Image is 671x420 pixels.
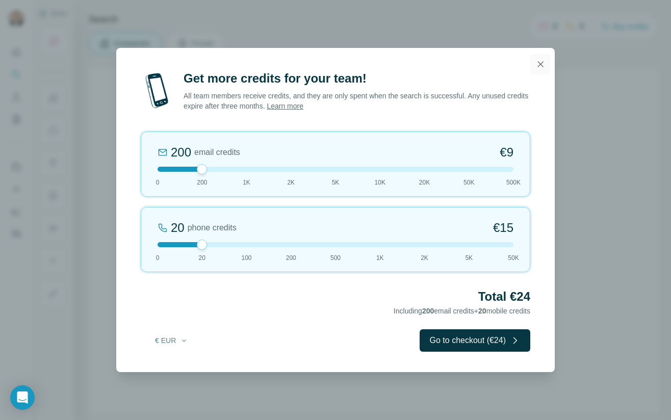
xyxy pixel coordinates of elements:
span: 50K [463,178,474,187]
div: 200 [171,144,191,161]
img: mobile-phone [141,70,173,111]
span: 20K [419,178,430,187]
span: 200 [286,253,296,262]
span: 5K [332,178,340,187]
div: 20 [171,220,185,236]
span: email credits [194,146,240,159]
span: 2K [421,253,428,262]
span: 200 [422,307,434,315]
span: 20 [199,253,205,262]
span: Including email credits + mobile credits [394,307,530,315]
h2: Total €24 [141,288,530,305]
span: 1K [376,253,384,262]
span: €9 [500,144,513,161]
span: 0 [156,253,160,262]
span: 20 [478,307,486,315]
span: 500 [330,253,341,262]
span: 1K [243,178,250,187]
span: 50K [508,253,519,262]
p: All team members receive credits, and they are only spent when the search is successful. Any unus... [184,91,530,111]
span: 0 [156,178,160,187]
a: Learn more [267,102,303,110]
span: phone credits [188,222,237,234]
button: Go to checkout (€24) [420,329,530,352]
span: 10K [375,178,385,187]
span: 200 [197,178,207,187]
div: Open Intercom Messenger [10,385,35,410]
span: 5K [465,253,473,262]
span: 2K [287,178,295,187]
span: 100 [241,253,251,262]
span: 500K [506,178,521,187]
button: € EUR [148,331,195,350]
span: €15 [493,220,513,236]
